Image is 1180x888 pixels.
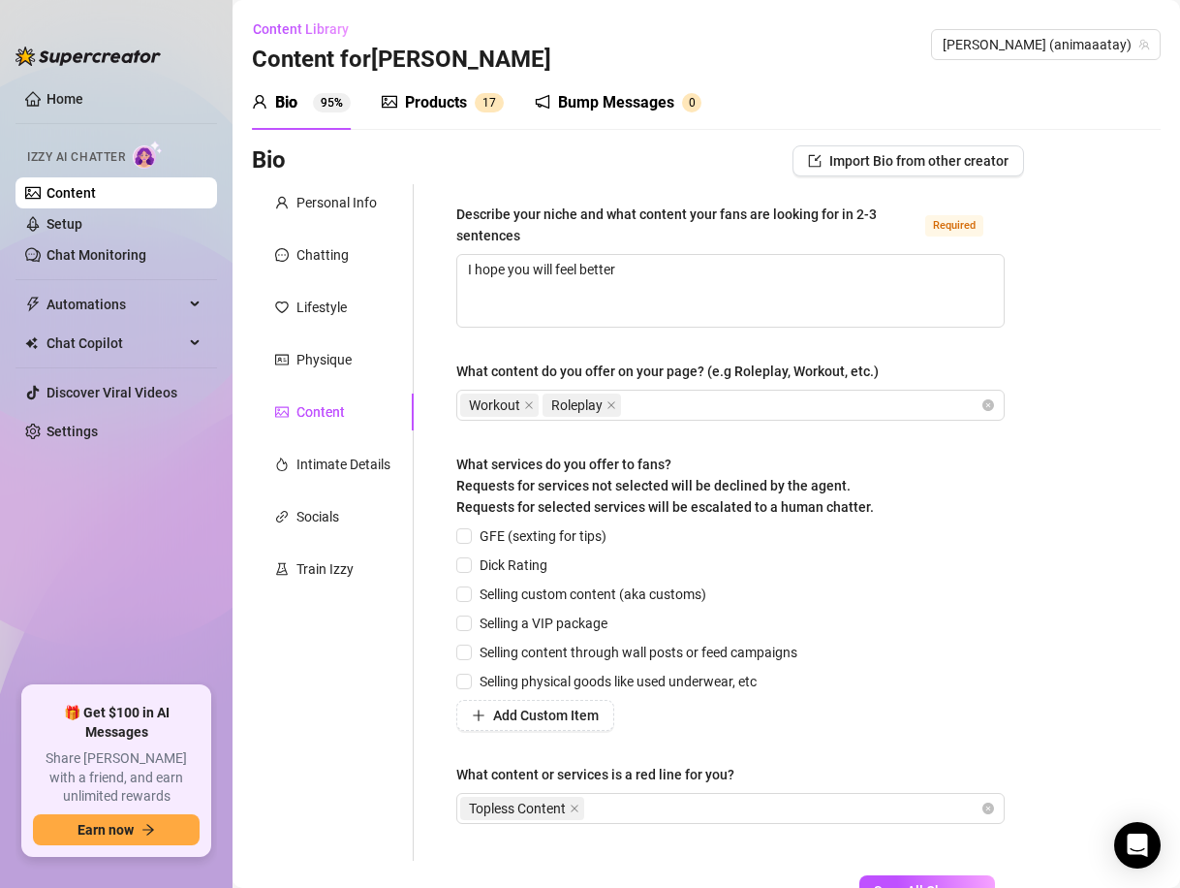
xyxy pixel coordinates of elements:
div: Chatting [296,244,349,266]
span: heart [275,301,289,314]
span: close [524,400,534,410]
label: What content or services is a red line for you? [456,764,748,785]
span: Import Bio from other creator [829,153,1009,169]
sup: 0 [682,93,701,112]
span: thunderbolt [25,297,41,312]
span: import [808,154,822,168]
input: What content or services is a red line for you? [588,797,592,820]
div: Describe your niche and what content your fans are looking for in 2-3 sentences [456,204,917,246]
span: What services do you offer to fans? Requests for services not selected will be declined by the ag... [456,457,874,515]
input: What content do you offer on your page? (e.g Roleplay, Workout, etc.) [625,394,629,417]
span: close [570,804,579,813]
button: Add Custom Item [456,700,614,731]
span: close-circle [982,803,994,814]
div: Train Izzy [296,558,354,580]
span: Izzy AI Chatter [27,148,125,167]
span: Workout [469,395,520,416]
span: message [275,248,289,262]
div: Socials [296,506,339,527]
span: Taylor (animaaatay) [943,30,1149,59]
div: Products [405,91,467,114]
span: 7 [489,96,496,110]
div: What content do you offer on your page? (e.g Roleplay, Workout, etc.) [456,361,879,382]
sup: 95% [313,93,351,112]
span: Required [925,215,983,237]
span: link [275,510,289,523]
button: Earn nowarrow-right [33,814,200,845]
h3: Content for [PERSON_NAME] [252,45,551,76]
a: Home [47,91,83,107]
span: arrow-right [141,823,155,837]
span: Selling content through wall posts or feed campaigns [472,642,805,663]
span: plus [472,709,485,722]
a: Settings [47,424,98,439]
span: idcard [275,353,289,366]
div: Bump Messages [558,91,674,114]
div: Lifestyle [296,297,347,318]
span: Roleplay [551,395,603,416]
span: Earn now [78,822,134,838]
span: Chat Copilot [47,328,184,359]
a: Chat Monitoring [47,247,146,263]
div: Intimate Details [296,454,390,475]
span: team [1138,39,1150,50]
div: Personal Info [296,192,377,213]
span: Content Library [253,21,349,37]
span: 🎁 Get $100 in AI Messages [33,704,200,742]
div: What content or services is a red line for you? [456,764,734,785]
span: picture [382,94,397,110]
h3: Bio [252,145,286,176]
a: Content [47,185,96,201]
div: Open Intercom Messenger [1114,822,1161,869]
label: What content do you offer on your page? (e.g Roleplay, Workout, etc.) [456,361,892,382]
span: fire [275,458,289,471]
span: GFE (sexting for tips) [472,525,614,547]
span: Add Custom Item [493,708,599,723]
button: Content Library [252,14,364,45]
div: Physique [296,349,352,370]
img: Chat Copilot [25,336,38,350]
span: Selling a VIP package [472,613,615,634]
img: AI Chatter [133,141,163,169]
span: Roleplay [543,394,621,417]
span: Share [PERSON_NAME] with a friend, and earn unlimited rewards [33,749,200,807]
span: close [606,400,616,410]
span: Automations [47,289,184,320]
span: Dick Rating [472,555,555,576]
span: Topless Content [460,797,584,820]
span: 1 [482,96,489,110]
textarea: Describe your niche and what content your fans are looking for in 2-3 sentences [457,255,1004,327]
span: user [252,94,267,110]
a: Setup [47,216,82,232]
div: Bio [275,91,297,114]
sup: 17 [475,93,504,112]
span: Selling custom content (aka customs) [472,584,714,605]
span: close-circle [982,399,994,411]
img: logo-BBDzfeDw.svg [16,47,161,66]
span: Topless Content [469,798,566,819]
span: Workout [460,394,539,417]
button: Import Bio from other creator [792,145,1024,176]
span: notification [535,94,550,110]
span: user [275,196,289,209]
span: picture [275,405,289,419]
a: Discover Viral Videos [47,385,177,400]
span: experiment [275,562,289,576]
label: Describe your niche and what content your fans are looking for in 2-3 sentences [456,204,1005,246]
div: Content [296,401,345,423]
span: Selling physical goods like used underwear, etc [472,671,764,692]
